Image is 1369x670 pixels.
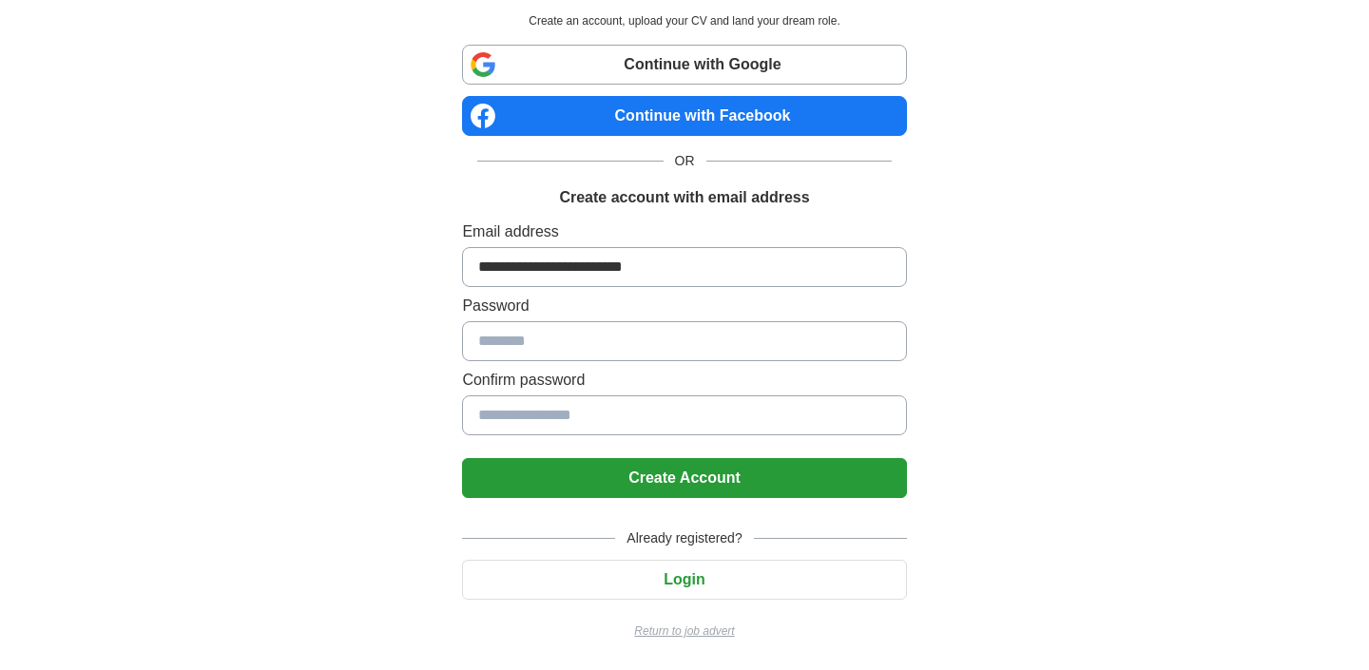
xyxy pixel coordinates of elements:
[615,528,753,548] span: Already registered?
[462,96,906,136] a: Continue with Facebook
[466,12,902,29] p: Create an account, upload your CV and land your dream role.
[664,151,706,171] span: OR
[462,458,906,498] button: Create Account
[462,369,906,392] label: Confirm password
[462,560,906,600] button: Login
[462,295,906,317] label: Password
[559,186,809,209] h1: Create account with email address
[462,220,906,243] label: Email address
[462,622,906,640] a: Return to job advert
[462,571,906,587] a: Login
[462,45,906,85] a: Continue with Google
